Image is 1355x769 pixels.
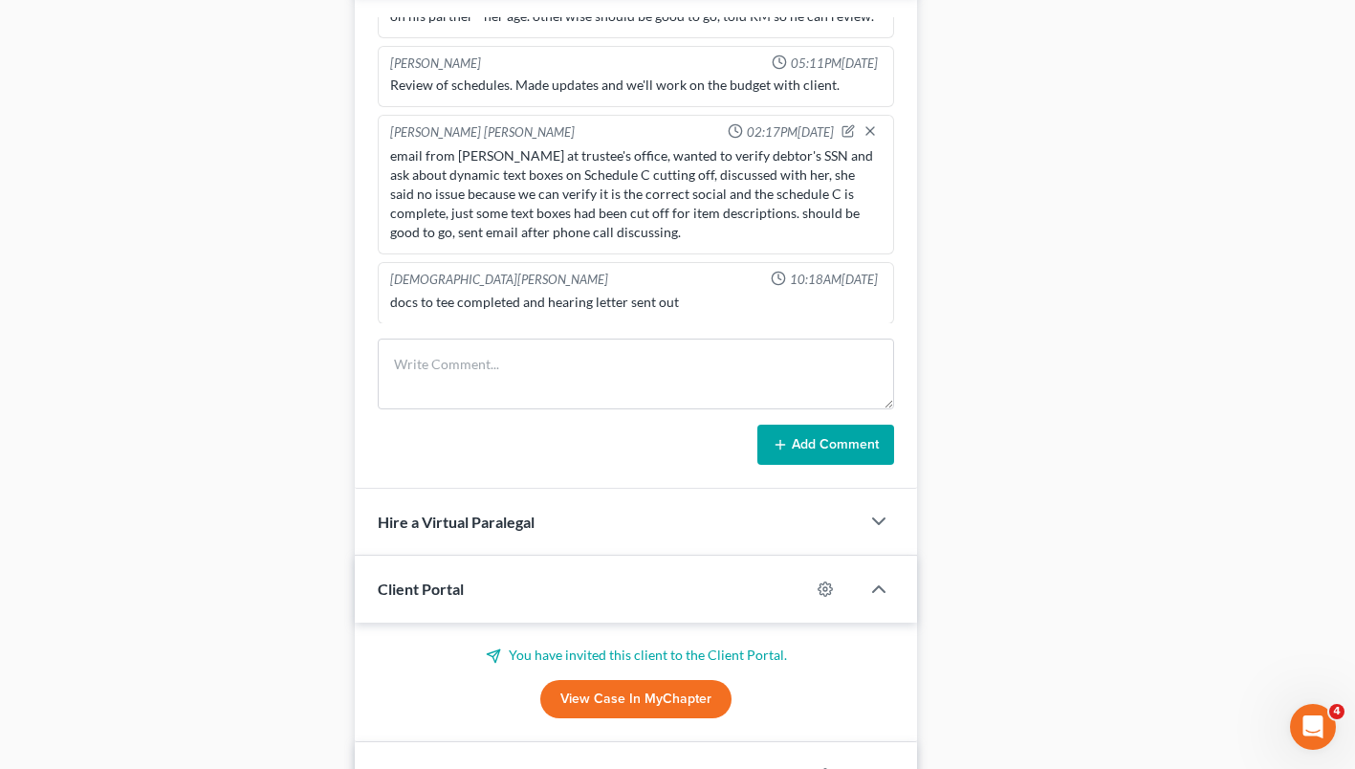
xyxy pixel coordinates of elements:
div: email from [PERSON_NAME] at trustee's office, wanted to verify debtor's SSN and ask about dynamic... [390,146,882,242]
span: Client Portal [378,580,464,598]
iframe: Intercom live chat [1290,704,1336,750]
p: You have invited this client to the Client Portal. [378,646,894,665]
span: 02:17PM[DATE] [747,123,834,142]
span: 10:18AM[DATE] [790,271,878,289]
div: Review of schedules. Made updates and we'll work on the budget with client. [390,76,882,95]
a: View Case in MyChapter [540,680,732,718]
div: [DEMOGRAPHIC_DATA][PERSON_NAME] [390,271,608,289]
span: Hire a Virtual Paralegal [378,513,535,531]
div: [PERSON_NAME] [390,55,481,73]
span: 4 [1329,704,1344,719]
button: Add Comment [757,425,894,465]
div: [PERSON_NAME] [PERSON_NAME] [390,123,575,143]
span: 05:11PM[DATE] [791,55,878,73]
div: docs to tee completed and hearing letter sent out [390,293,882,312]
